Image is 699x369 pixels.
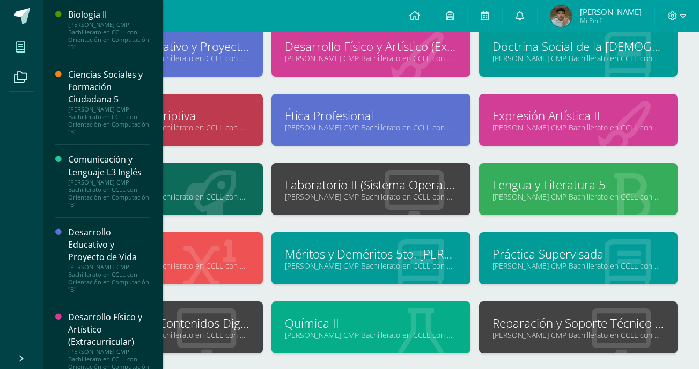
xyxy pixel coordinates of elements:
[492,261,664,271] a: [PERSON_NAME] CMP Bachillerato en CCLL con Orientación en Computación "B"
[492,53,664,63] a: [PERSON_NAME] CMP Bachillerato en CCLL con Orientación en Computación "B"
[285,261,457,271] a: [PERSON_NAME] CMP Bachillerato en CCLL con Orientación en Computación "B"
[68,153,150,208] a: Comunicación y Lenguaje L3 Inglés[PERSON_NAME] CMP Bachillerato en CCLL con Orientación en Comput...
[78,122,249,132] a: [PERSON_NAME] CMP Bachillerato en CCLL con Orientación en Computación "B"
[285,315,457,331] a: Química II
[68,263,150,293] div: [PERSON_NAME] CMP Bachillerato en CCLL con Orientación en Computación "B"
[492,107,664,124] a: Expresión Artística II
[68,21,150,51] div: [PERSON_NAME] CMP Bachillerato en CCLL con Orientación en Computación "B"
[285,122,457,132] a: [PERSON_NAME] CMP Bachillerato en CCLL con Orientación en Computación "B"
[492,191,664,202] a: [PERSON_NAME] CMP Bachillerato en CCLL con Orientación en Computación "B"
[68,9,150,51] a: Biología II[PERSON_NAME] CMP Bachillerato en CCLL con Orientación en Computación "B"
[492,246,664,262] a: Práctica Supervisada
[68,311,150,348] div: Desarrollo Físico y Artístico (Extracurricular)
[78,53,249,63] a: [PERSON_NAME] CMP Bachillerato en CCLL con Orientación en Computación "B"
[285,176,457,193] a: Laboratorio II (Sistema Operativo Macintoch)
[68,226,150,293] a: Desarrollo Educativo y Proyecto de Vida[PERSON_NAME] CMP Bachillerato en CCLL con Orientación en ...
[68,226,150,263] div: Desarrollo Educativo y Proyecto de Vida
[78,176,249,193] a: Física II
[492,315,664,331] a: Reparación y Soporte Técnico CISCO
[550,5,572,27] img: 7ae2895e5327fb7d9bac5f92124a37e4.png
[285,38,457,55] a: Desarrollo Físico y Artístico (Extracurricular)
[78,246,249,262] a: Matemática 5
[78,107,249,124] a: Estadística Descriptiva
[78,191,249,202] a: [PERSON_NAME] CMP Bachillerato en CCLL con Orientación en Computación "B"
[68,69,150,106] div: Ciencias Sociales y Formación Ciudadana 5
[68,153,150,178] div: Comunicación y Lenguaje L3 Inglés
[68,69,150,136] a: Ciencias Sociales y Formación Ciudadana 5[PERSON_NAME] CMP Bachillerato en CCLL con Orientación e...
[492,38,664,55] a: Doctrina Social de la [DEMOGRAPHIC_DATA]
[492,330,664,340] a: [PERSON_NAME] CMP Bachillerato en CCLL con Orientación en Computación "B"
[78,38,249,55] a: Desarrollo Educativo y Proyecto de Vida
[492,122,664,132] a: [PERSON_NAME] CMP Bachillerato en CCLL con Orientación en Computación "B"
[68,9,150,21] div: Biología II
[285,191,457,202] a: [PERSON_NAME] CMP Bachillerato en CCLL con Orientación en Computación "B"
[285,246,457,262] a: Méritos y Deméritos 5to. [PERSON_NAME]. en CCLL. "B"
[285,107,457,124] a: Ética Profesional
[580,6,642,17] span: [PERSON_NAME]
[68,106,150,136] div: [PERSON_NAME] CMP Bachillerato en CCLL con Orientación en Computación "B"
[78,315,249,331] a: Producción de Contenidos Digitales
[492,176,664,193] a: Lengua y Literatura 5
[78,330,249,340] a: [PERSON_NAME] CMP Bachillerato en CCLL con Orientación en Computación "B"
[285,53,457,63] a: [PERSON_NAME] CMP Bachillerato en CCLL con Orientación en Computación "B"
[78,261,249,271] a: [PERSON_NAME] CMP Bachillerato en CCLL con Orientación en Computación "B"
[580,16,642,25] span: Mi Perfil
[285,330,457,340] a: [PERSON_NAME] CMP Bachillerato en CCLL con Orientación en Computación "B"
[68,179,150,209] div: [PERSON_NAME] CMP Bachillerato en CCLL con Orientación en Computación "B"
